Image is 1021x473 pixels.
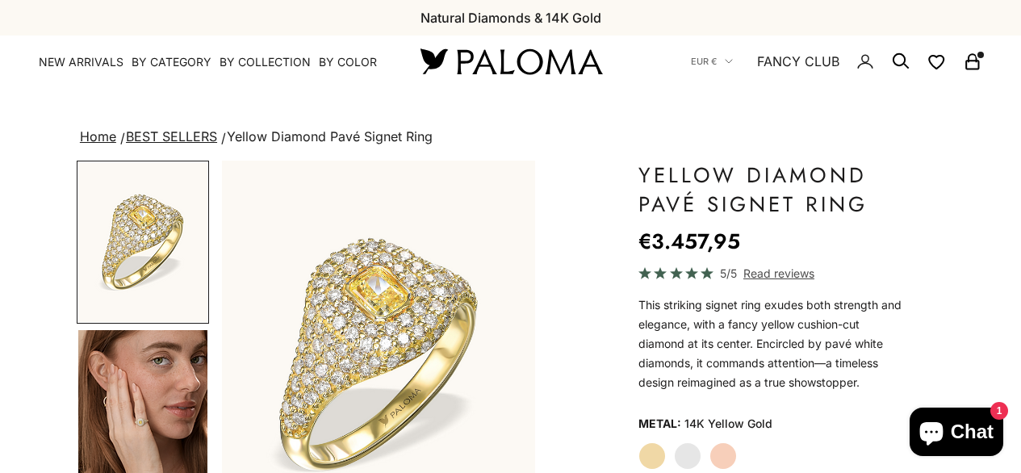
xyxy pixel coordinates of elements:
a: BEST SELLERS [126,128,217,144]
span: Read reviews [743,264,814,283]
summary: By Color [319,54,377,70]
a: Home [80,128,116,144]
sale-price: €3.457,95 [638,225,740,257]
button: Go to item 1 [77,161,209,324]
inbox-online-store-chat: Shopify online store chat [905,408,1008,460]
p: Natural Diamonds & 14K Gold [421,7,601,28]
a: FANCY CLUB [757,51,839,72]
summary: By Category [132,54,211,70]
summary: By Collection [220,54,311,70]
button: EUR € [691,54,733,69]
nav: Primary navigation [39,54,382,70]
h1: Yellow Diamond Pavé Signet Ring [638,161,904,219]
legend: Metal: [638,412,681,436]
p: This striking signet ring exudes both strength and elegance, with a fancy yellow cushion-cut diam... [638,295,904,392]
variant-option-value: 14K Yellow Gold [684,412,772,436]
nav: Secondary navigation [691,36,982,87]
span: EUR € [691,54,717,69]
img: #YellowGold [78,162,207,322]
span: Yellow Diamond Pavé Signet Ring [227,128,433,144]
a: 5/5 Read reviews [638,264,904,283]
span: 5/5 [720,264,737,283]
a: NEW ARRIVALS [39,54,123,70]
nav: breadcrumbs [77,126,944,149]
